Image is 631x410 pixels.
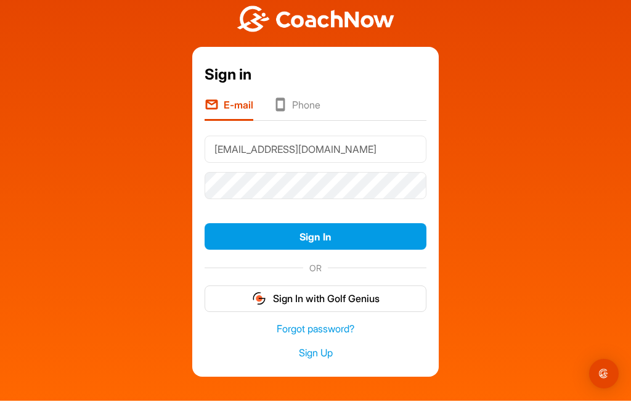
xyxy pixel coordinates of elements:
button: Sign In with Golf Genius [205,295,426,321]
a: Sign Up [205,355,426,369]
li: E-mail [205,107,253,130]
div: Sign in [205,73,426,95]
img: gg_logo [251,300,267,315]
li: Phone [273,107,320,130]
a: Forgot password? [205,331,426,345]
img: BwLJSsUCoWCh5upNqxVrqldRgqLPVwmV24tXu5FoVAoFEpwwqQ3VIfuoInZCoVCoTD4vwADAC3ZFMkVEQFDAAAAAElFTkSuQmCC [235,15,396,41]
button: Sign In [205,232,426,259]
div: Open Intercom Messenger [589,368,619,398]
span: OR [303,271,328,284]
input: E-mail [205,145,426,172]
